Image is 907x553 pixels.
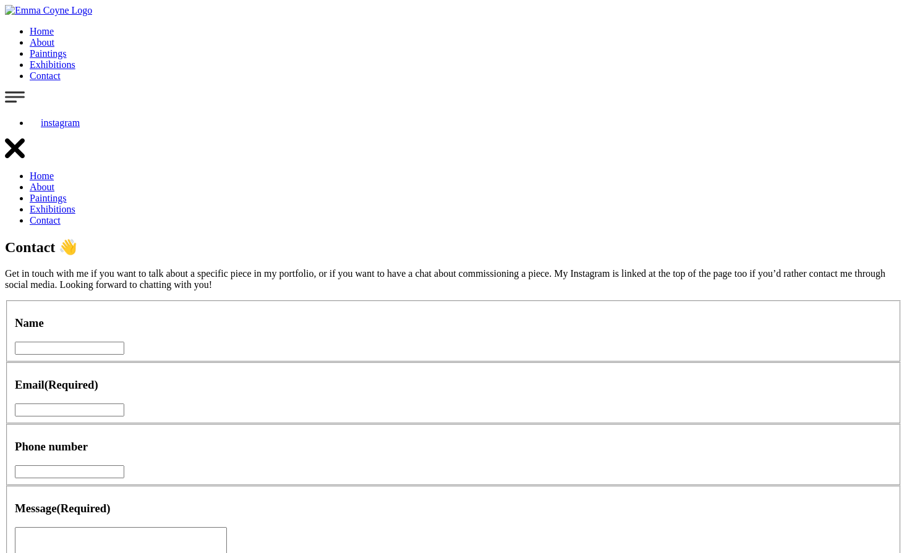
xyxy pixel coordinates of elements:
[30,48,67,59] a: Paintings
[45,378,98,391] span: (Required)
[30,37,54,48] a: About
[30,193,67,203] a: Paintings
[30,171,54,181] a: Home
[15,378,98,391] label: Email
[30,215,61,226] a: Contact
[57,502,111,515] span: (Required)
[30,26,54,36] a: Home
[5,5,92,16] img: Emma Coyne Logo
[30,117,80,128] a: instagram
[30,182,54,192] a: About
[30,204,75,214] a: Exhibitions
[15,440,88,453] label: Phone number
[30,70,61,81] a: Contact
[15,502,110,515] label: Message
[5,239,902,256] h1: Contact 👋
[5,268,902,290] p: Get in touch with me if you want to talk about a specific piece in my portfolio, or if you want t...
[15,316,44,329] label: Name
[30,59,75,70] a: Exhibitions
